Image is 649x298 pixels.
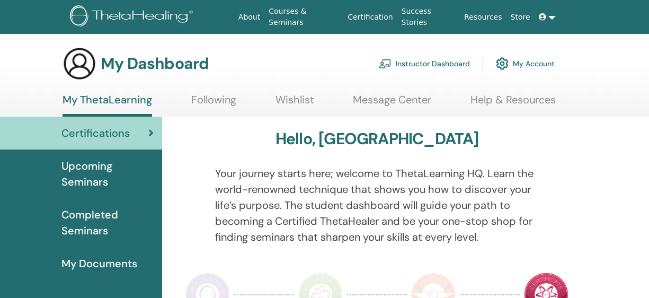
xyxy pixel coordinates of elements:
a: Following [191,93,236,114]
img: logo.png [70,5,197,29]
h3: Hello, [GEOGRAPHIC_DATA] [275,129,479,148]
h3: My Dashboard [101,54,209,73]
a: Help & Resources [470,93,556,114]
a: Certification [343,7,397,27]
p: Your journey starts here; welcome to ThetaLearning HQ. Learn the world-renowned technique that sh... [215,165,539,245]
a: Instructor Dashboard [379,52,470,75]
span: Upcoming Seminars [61,158,154,190]
span: Completed Seminars [61,207,154,239]
span: Certifications [61,125,130,141]
a: Resources [460,7,506,27]
a: Message Center [353,93,431,114]
img: cog.svg [496,55,509,73]
a: Courses & Seminars [264,2,343,32]
img: generic-user-icon.jpg [63,47,96,81]
a: My Account [496,52,555,75]
a: Store [506,7,535,27]
a: Wishlist [275,93,314,114]
a: My ThetaLearning [63,93,152,117]
span: My Documents [61,256,137,271]
a: Success Stories [397,2,460,32]
a: About [234,7,264,27]
img: chalkboard-teacher.svg [379,59,392,68]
